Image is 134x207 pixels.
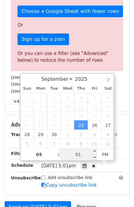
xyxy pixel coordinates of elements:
[73,76,95,82] input: Year
[74,102,88,111] span: September 11, 2025
[21,120,34,130] span: September 21, 2025
[88,120,101,130] span: September 26, 2025
[17,22,117,29] p: Or
[47,120,61,130] span: September 23, 2025
[47,87,61,91] span: Tue
[61,130,74,139] span: October 1, 2025
[11,132,32,137] strong: Tracking
[61,87,74,91] span: Wed
[34,87,47,91] span: Mon
[11,151,27,156] strong: Filters
[11,82,79,87] small: [EMAIL_ADDRESS][DOMAIN_NAME]
[11,89,79,94] small: [EMAIL_ADDRESS][DOMAIN_NAME]
[47,102,61,111] span: September 9, 2025
[74,111,88,120] span: September 18, 2025
[41,163,76,169] span: [DATE] 5:01pm
[74,120,88,130] span: September 25, 2025
[88,102,101,111] span: September 12, 2025
[21,139,34,148] span: October 5, 2025
[101,87,115,91] span: Sat
[34,120,47,130] span: September 22, 2025
[101,139,115,148] span: October 11, 2025
[88,130,101,139] span: October 3, 2025
[61,111,74,120] span: September 17, 2025
[97,148,114,161] span: Click to toggle
[47,111,61,120] span: September 16, 2025
[21,130,34,139] span: September 28, 2025
[61,102,74,111] span: September 10, 2025
[47,93,61,102] span: September 2, 2025
[47,130,61,139] span: September 30, 2025
[21,148,58,161] input: Hour
[11,163,33,168] strong: Schedule
[103,178,134,207] iframe: Chat Widget
[21,87,34,91] span: Sun
[17,33,69,45] a: Sign up for a plan
[61,93,74,102] span: September 3, 2025
[34,102,47,111] span: September 8, 2025
[11,121,123,128] h5: Advanced
[11,98,37,105] a: +45 more
[47,139,61,148] span: October 7, 2025
[11,75,79,80] small: [EMAIL_ADDRESS][DOMAIN_NAME]
[34,111,47,120] span: September 15, 2025
[34,139,47,148] span: October 6, 2025
[88,93,101,102] span: September 5, 2025
[101,111,115,120] span: September 20, 2025
[88,111,101,120] span: September 19, 2025
[101,102,115,111] span: September 13, 2025
[17,6,123,17] a: Choose a Google Sheet with fewer rows
[61,139,74,148] span: October 8, 2025
[101,130,115,139] span: October 4, 2025
[17,50,117,64] div: Or you can use a filter (see "Advanced" below) to reduce the number of rows
[101,120,115,130] span: September 27, 2025
[101,93,115,102] span: September 6, 2025
[34,130,47,139] span: September 29, 2025
[74,139,88,148] span: October 9, 2025
[21,102,34,111] span: September 7, 2025
[61,120,74,130] span: September 24, 2025
[58,148,59,161] span: :
[88,87,101,91] span: Fri
[48,174,93,181] label: Add unsubscribe link
[34,93,47,102] span: September 1, 2025
[59,148,97,161] input: Minute
[88,139,101,148] span: October 10, 2025
[11,175,41,180] strong: Unsubscribe
[74,130,88,139] span: October 2, 2025
[21,111,34,120] span: September 14, 2025
[21,93,34,102] span: August 31, 2025
[41,182,97,188] a: Copy unsubscribe link
[74,87,88,91] span: Thu
[74,93,88,102] span: September 4, 2025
